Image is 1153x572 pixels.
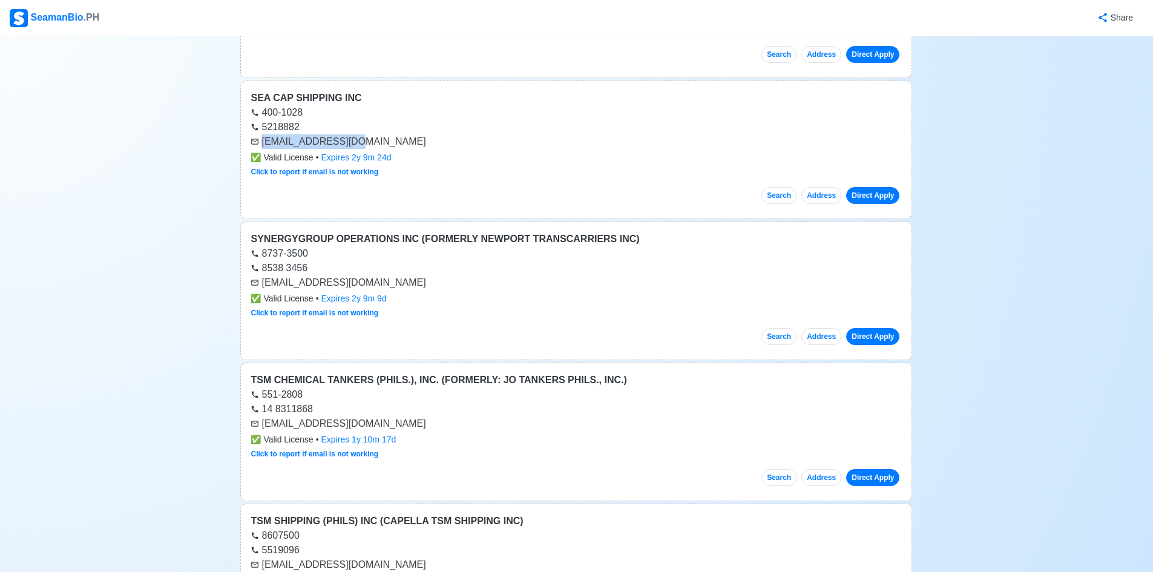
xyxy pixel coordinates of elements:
[251,450,378,458] a: Click to report if email is not working
[251,309,378,317] a: Click to report if email is not working
[321,151,392,164] div: Expires 2y 9m 24d
[846,469,899,486] a: Direct Apply
[801,187,841,204] button: Address
[251,134,902,149] div: [EMAIL_ADDRESS][DOMAIN_NAME]
[846,46,899,63] a: Direct Apply
[251,514,902,528] div: TSM SHIPPING (PHILS) INC (CAPELLA TSM SHIPPING INC)
[251,389,303,399] a: 551-2808
[251,294,261,303] span: check
[846,328,899,345] a: Direct Apply
[801,46,841,63] button: Address
[801,328,841,345] button: Address
[761,469,797,486] button: Search
[251,433,313,446] span: Valid License
[251,530,299,541] a: 8607500
[251,168,378,176] a: Click to report if email is not working
[761,46,797,63] button: Search
[10,9,99,27] div: SeamanBio
[251,153,261,162] span: check
[251,435,261,444] span: check
[251,91,902,105] div: SEA CAP SHIPPING INC
[801,469,841,486] button: Address
[251,151,902,164] div: •
[321,292,387,305] div: Expires 2y 9m 9d
[251,248,308,258] a: 8737-3500
[251,232,902,246] div: SYNERGYGROUP OPERATIONS INC (FORMERLY NEWPORT TRANSCARRIERS INC)
[10,9,28,27] img: Logo
[84,12,100,22] span: .PH
[761,187,797,204] button: Search
[251,433,902,446] div: •
[251,545,299,555] a: 5519096
[251,107,303,117] a: 400-1028
[761,328,797,345] button: Search
[251,292,313,305] span: Valid License
[251,151,313,164] span: Valid License
[846,187,899,204] a: Direct Apply
[251,416,902,431] div: [EMAIL_ADDRESS][DOMAIN_NAME]
[1085,6,1143,30] button: Share
[251,557,902,572] div: [EMAIL_ADDRESS][DOMAIN_NAME]
[251,275,902,290] div: [EMAIL_ADDRESS][DOMAIN_NAME]
[251,404,313,414] a: 14 8311868
[321,433,396,446] div: Expires 1y 10m 17d
[251,292,902,305] div: •
[251,263,307,273] a: 8538 3456
[251,373,902,387] div: TSM CHEMICAL TANKERS (PHILS.), INC. (FORMERLY: JO TANKERS PHILS., INC.)
[251,122,299,132] a: 5218882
